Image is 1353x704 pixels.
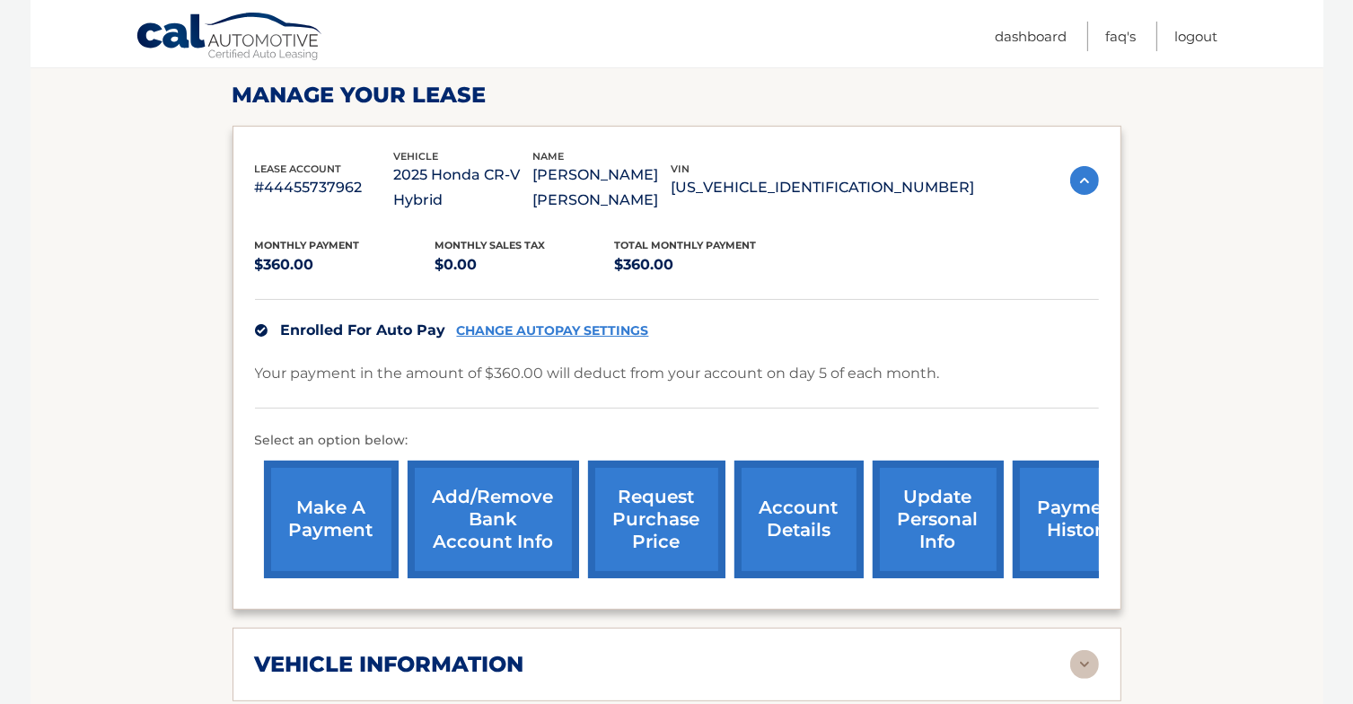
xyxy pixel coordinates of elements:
[393,163,532,213] p: 2025 Honda CR-V Hybrid
[532,150,564,163] span: name
[1070,650,1099,679] img: accordion-rest.svg
[233,82,1121,109] h2: Manage Your Lease
[281,321,446,339] span: Enrolled For Auto Pay
[255,361,940,386] p: Your payment in the amount of $360.00 will deduct from your account on day 5 of each month.
[435,239,545,251] span: Monthly sales Tax
[672,175,975,200] p: [US_VEHICLE_IDENTIFICATION_NUMBER]
[672,163,690,175] span: vin
[615,252,795,277] p: $360.00
[264,461,399,578] a: make a payment
[1013,461,1147,578] a: payment history
[1070,166,1099,195] img: accordion-active.svg
[408,461,579,578] a: Add/Remove bank account info
[255,239,360,251] span: Monthly Payment
[393,150,438,163] span: vehicle
[588,461,725,578] a: request purchase price
[1175,22,1218,51] a: Logout
[255,430,1099,452] p: Select an option below:
[255,175,394,200] p: #44455737962
[873,461,1004,578] a: update personal info
[255,651,524,678] h2: vehicle information
[615,239,757,251] span: Total Monthly Payment
[1106,22,1137,51] a: FAQ's
[435,252,615,277] p: $0.00
[996,22,1067,51] a: Dashboard
[532,163,672,213] p: [PERSON_NAME] [PERSON_NAME]
[734,461,864,578] a: account details
[255,324,268,337] img: check.svg
[457,323,649,339] a: CHANGE AUTOPAY SETTINGS
[255,252,435,277] p: $360.00
[255,163,342,175] span: lease account
[136,12,324,64] a: Cal Automotive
